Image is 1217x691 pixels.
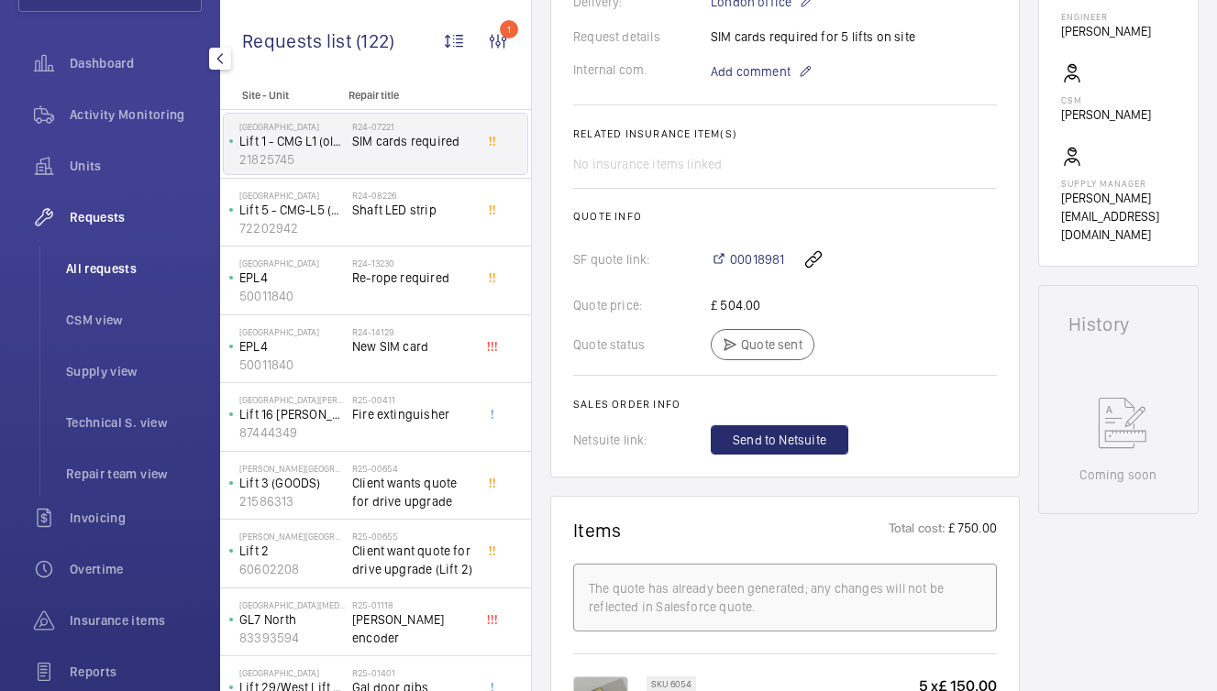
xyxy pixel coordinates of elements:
[1061,11,1151,22] p: Engineer
[352,667,473,678] h2: R25-01401
[573,210,997,223] h2: Quote info
[239,356,345,374] p: 50011840
[352,474,473,510] span: Client wants quote for drive upgrade
[352,326,473,337] h2: R24-14129
[239,258,345,269] p: [GEOGRAPHIC_DATA]
[946,519,997,542] p: £ 750.00
[70,54,202,72] span: Dashboard
[239,629,345,647] p: 83393594
[589,579,981,616] div: The quote has already been generated; any changes will not be reflected in Salesforce quote.
[239,542,345,560] p: Lift 2
[239,405,345,423] p: Lift 16 [PERSON_NAME]
[1061,189,1176,244] p: [PERSON_NAME][EMAIL_ADDRESS][DOMAIN_NAME]
[1061,178,1176,189] p: Supply manager
[1079,466,1156,484] p: Coming soon
[573,519,622,542] h1: Items
[733,431,826,449] span: Send to Netsuite
[352,463,473,474] h2: R25-00654
[352,337,473,356] span: New SIM card
[70,157,202,175] span: Units
[239,560,345,578] p: 60602208
[352,121,473,132] h2: R24-07221
[66,259,202,278] span: All requests
[66,465,202,483] span: Repair team view
[242,29,356,52] span: Requests list
[711,250,784,269] a: 00018981
[352,190,473,201] h2: R24-08226
[239,610,345,629] p: GL7 North
[651,681,691,687] p: SKU 6054
[573,398,997,411] h2: Sales order info
[352,132,473,150] span: SIM cards required
[239,463,345,474] p: [PERSON_NAME][GEOGRAPHIC_DATA]
[239,190,345,201] p: [GEOGRAPHIC_DATA]
[239,667,345,678] p: [GEOGRAPHIC_DATA]
[70,208,202,226] span: Requests
[66,362,202,380] span: Supply view
[239,269,345,287] p: EPL4
[573,127,997,140] h2: Related insurance item(s)
[70,663,202,681] span: Reports
[239,132,345,150] p: Lift 1 - CMG L1 (old express right of security)
[239,394,345,405] p: [GEOGRAPHIC_DATA][PERSON_NAME]
[352,269,473,287] span: Re-rope required
[239,219,345,237] p: 72202942
[352,405,473,423] span: Fire extinguisher
[239,150,345,169] p: 21825745
[239,492,345,510] p: 21586313
[66,311,202,329] span: CSM view
[352,201,473,219] span: Shaft LED strip
[711,425,848,455] button: Send to Netsuite
[239,531,345,542] p: [PERSON_NAME][GEOGRAPHIC_DATA]
[1061,22,1151,40] p: [PERSON_NAME]
[889,519,946,542] p: Total cost:
[70,105,202,124] span: Activity Monitoring
[349,89,470,102] p: Repair title
[239,474,345,492] p: Lift 3 (GOODS)
[220,89,341,102] p: Site - Unit
[352,542,473,578] span: Client want quote for drive upgrade (Lift 2)
[70,560,202,578] span: Overtime
[730,250,784,269] span: 00018981
[239,423,345,442] p: 87444349
[239,599,345,610] p: [GEOGRAPHIC_DATA][MEDICAL_DATA] (UCLH)
[352,531,473,542] h2: R25-00655
[239,121,345,132] p: [GEOGRAPHIC_DATA]
[239,201,345,219] p: Lift 5 - CMG-L5 (Rubax)
[239,337,345,356] p: EPL4
[352,599,473,610] h2: R25-01118
[239,287,345,305] p: 50011840
[1061,105,1151,124] p: [PERSON_NAME]
[352,610,473,647] span: [PERSON_NAME] encoder
[711,62,791,81] span: Add comment
[1068,315,1168,334] h1: History
[239,326,345,337] p: [GEOGRAPHIC_DATA]
[66,413,202,432] span: Technical S. view
[352,258,473,269] h2: R24-13230
[70,611,202,630] span: Insurance items
[352,394,473,405] h2: R25-00411
[70,509,202,527] span: Invoicing
[1061,94,1151,105] p: CSM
